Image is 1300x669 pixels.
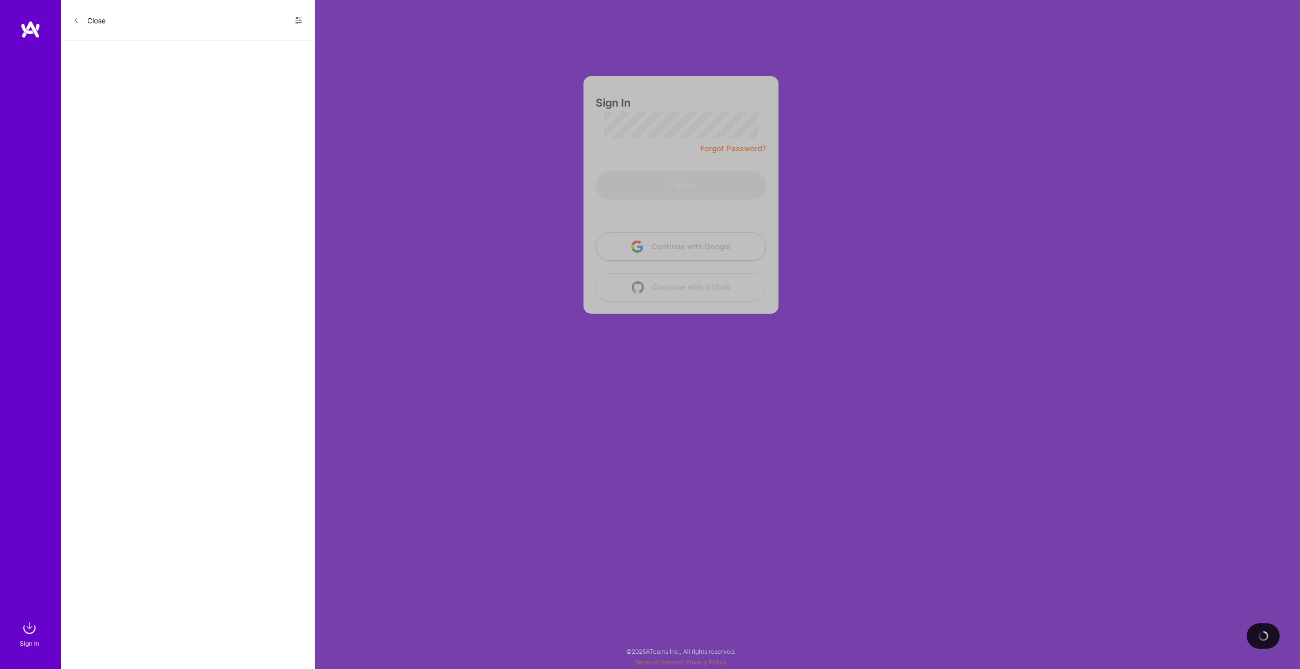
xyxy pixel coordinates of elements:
a: sign inSign In [21,618,40,649]
img: sign in [19,618,40,638]
div: Sign In [20,638,39,649]
button: Close [73,12,106,28]
img: loading [1256,629,1270,643]
img: logo [20,20,41,39]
